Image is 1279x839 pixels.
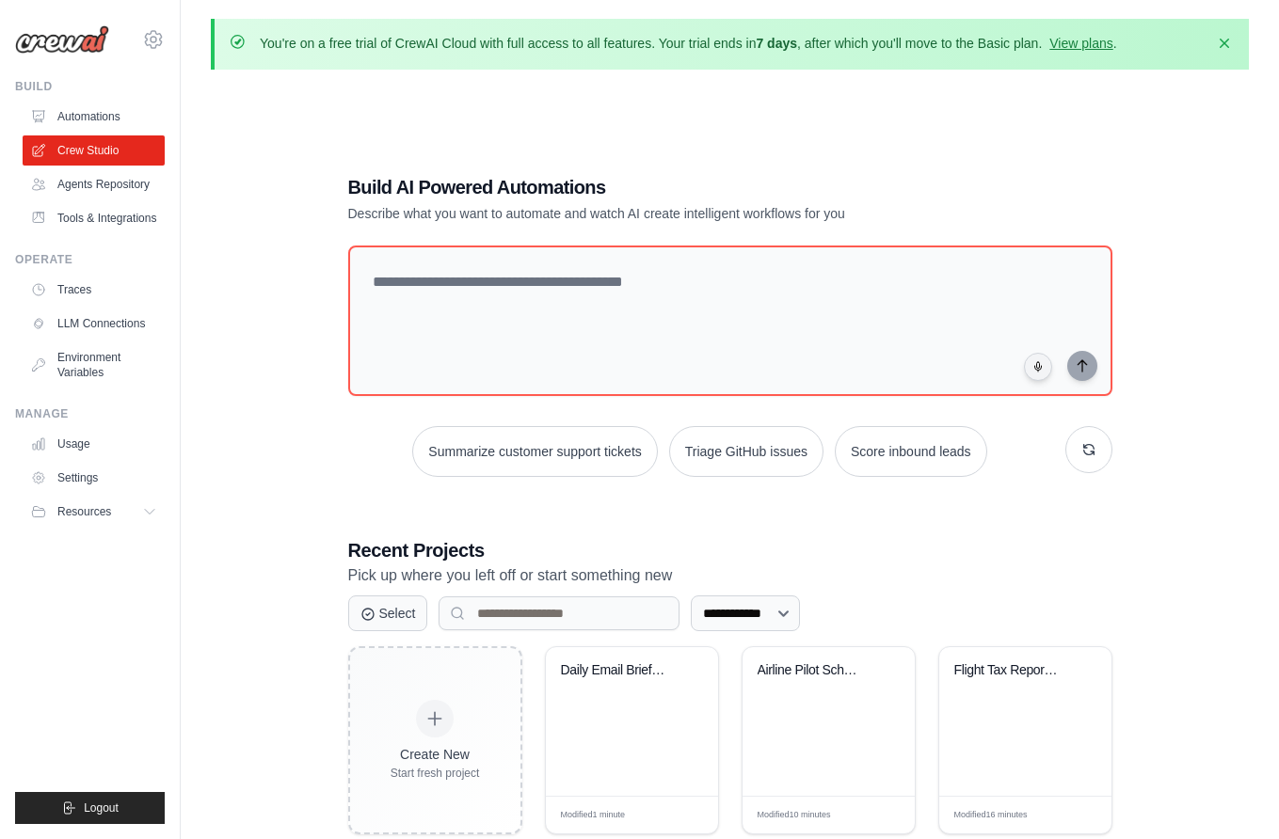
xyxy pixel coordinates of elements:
a: Crew Studio [23,135,165,166]
div: Start fresh project [391,766,480,781]
a: View plans [1049,36,1112,51]
button: Score inbound leads [835,426,987,477]
span: Logout [84,800,119,815]
a: Automations [23,102,165,132]
span: Edit [1066,808,1082,822]
span: Modified 1 minute [561,809,626,822]
strong: 7 days [756,36,797,51]
div: Operate [15,252,165,267]
a: Traces [23,275,165,305]
a: Tools & Integrations [23,203,165,233]
img: Logo [15,25,109,54]
a: LLM Connections [23,309,165,339]
button: Select [348,595,428,631]
span: Edit [673,808,689,822]
div: Flight Tax Report Generator [954,662,1068,679]
span: Resources [57,504,111,519]
button: Resources [23,497,165,527]
span: Edit [870,808,886,822]
div: Create New [391,745,480,764]
button: Logout [15,792,165,824]
button: Triage GitHub issues [669,426,823,477]
p: Describe what you want to automate and watch AI create intelligent workflows for you [348,204,981,223]
span: Modified 10 minutes [758,809,831,822]
h1: Build AI Powered Automations [348,174,981,200]
span: Modified 16 minutes [954,809,1028,822]
div: Manage [15,406,165,421]
a: Environment Variables [23,342,165,388]
button: Summarize customer support tickets [412,426,657,477]
h3: Recent Projects [348,537,1112,563]
button: Click to speak your automation idea [1024,353,1052,381]
p: Pick up where you left off or start something new [348,563,1112,588]
div: Airline Pilot Scheduling System [758,662,871,679]
div: Build [15,79,165,94]
a: Usage [23,429,165,459]
a: Agents Repository [23,169,165,199]
div: Daily Email Briefing Automation [561,662,675,679]
button: Get new suggestions [1065,426,1112,473]
a: Settings [23,463,165,493]
p: You're on a free trial of CrewAI Cloud with full access to all features. Your trial ends in , aft... [260,34,1117,53]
